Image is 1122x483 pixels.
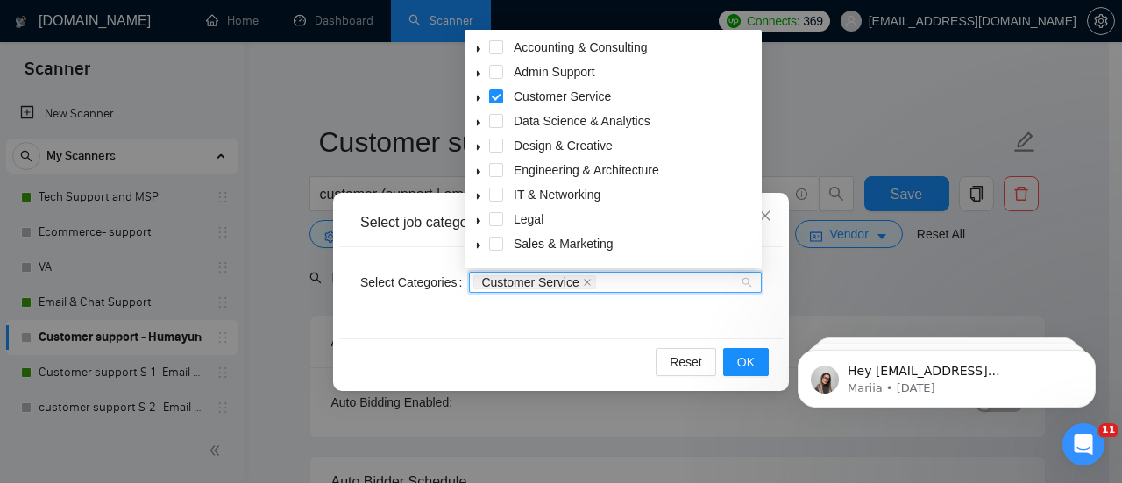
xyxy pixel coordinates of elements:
[737,352,755,372] span: OK
[723,348,769,376] button: OK
[514,40,648,54] span: Accounting & Consulting
[510,86,758,107] span: Customer Service
[474,241,483,250] span: caret-down
[510,160,758,181] span: Engineering & Architecture
[473,275,595,289] span: Customer Service
[474,118,483,127] span: caret-down
[474,94,483,103] span: caret-down
[510,110,758,131] span: Data Science & Analytics
[742,193,789,240] button: Close
[514,89,611,103] span: Customer Service
[474,192,483,201] span: caret-down
[514,114,650,128] span: Data Science & Analytics
[481,276,579,288] span: Customer Service
[474,45,483,53] span: caret-down
[474,217,483,225] span: caret-down
[514,65,595,79] span: Admin Support
[771,313,1122,436] iframe: Intercom notifications message
[510,258,758,279] span: Translation
[670,352,702,372] span: Reset
[583,278,592,287] span: close
[510,37,758,58] span: Accounting & Consulting
[514,237,614,251] span: Sales & Marketing
[1098,423,1118,437] span: 11
[1062,423,1104,465] iframe: Intercom live chat
[758,209,772,223] span: close
[510,184,758,205] span: IT & Networking
[514,212,543,226] span: Legal
[510,209,758,230] span: Legal
[360,213,762,232] div: Select job categories
[600,275,603,289] input: Select Categories
[514,188,600,202] span: IT & Networking
[514,163,659,177] span: Engineering & Architecture
[656,348,716,376] button: Reset
[510,135,758,156] span: Design & Creative
[510,61,758,82] span: Admin Support
[474,167,483,176] span: caret-down
[514,139,613,153] span: Design & Creative
[474,69,483,78] span: caret-down
[360,268,469,296] label: Select Categories
[510,233,758,254] span: Sales & Marketing
[474,143,483,152] span: caret-down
